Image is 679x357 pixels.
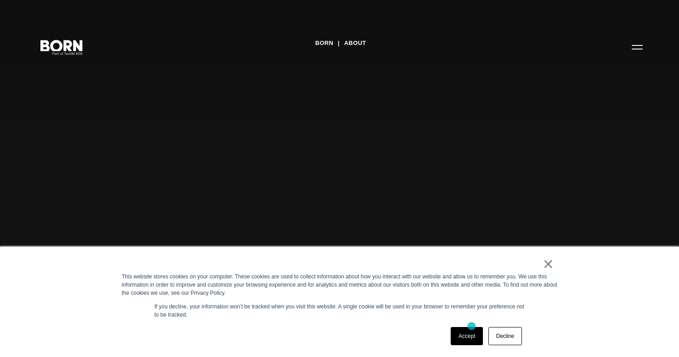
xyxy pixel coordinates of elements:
[543,260,554,268] a: ×
[488,327,522,345] a: Decline
[451,327,483,345] a: Accept
[315,36,333,50] a: BORN
[154,302,525,319] p: If you decline, your information won’t be tracked when you visit this website. A single cookie wi...
[122,273,557,297] div: This website stores cookies on your computer. These cookies are used to collect information about...
[344,36,366,50] a: About
[626,37,648,56] button: Open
